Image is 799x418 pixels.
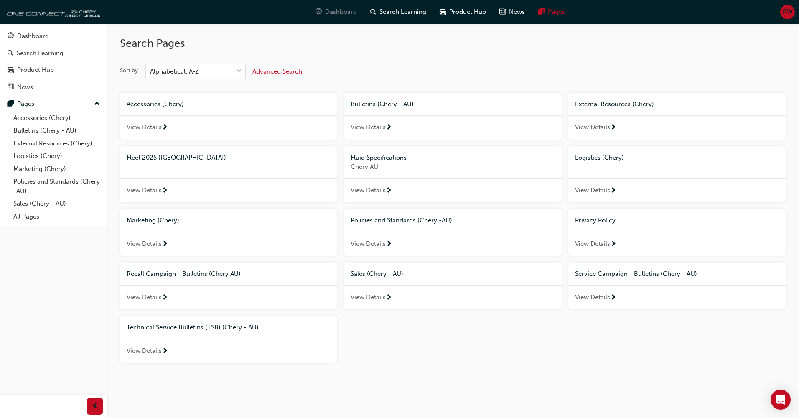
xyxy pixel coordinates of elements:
span: Technical Service Bulletins (TSB) (Chery - AU) [127,324,259,331]
span: Fleet 2025 ([GEOGRAPHIC_DATA]) [127,154,226,161]
a: Dashboard [3,28,103,44]
span: news-icon [8,84,14,91]
img: oneconnect [4,3,100,20]
span: next-icon [162,348,168,355]
a: Bulletins (Chery - AU) [10,124,103,137]
span: next-icon [162,241,168,248]
span: search-icon [8,50,13,57]
span: Recall Campaign - Bulletins (Chery AU) [127,270,241,278]
span: Sales (Chery - AU) [351,270,403,278]
a: Search Learning [3,46,103,61]
div: Product Hub [17,65,54,75]
span: pages-icon [538,7,545,17]
span: Logistics (Chery) [575,154,624,161]
a: Sales (Chery - AU)View Details [344,263,561,309]
span: down-icon [236,66,242,77]
button: RW [780,5,795,19]
span: news-icon [499,7,506,17]
span: car-icon [8,66,14,74]
span: next-icon [386,241,392,248]
span: guage-icon [316,7,322,17]
a: Accessories (Chery)View Details [120,93,337,140]
span: next-icon [386,187,392,195]
span: View Details [575,239,610,249]
a: Fluid SpecificationsChery AUView Details [344,146,561,203]
a: Technical Service Bulletins (TSB) (Chery - AU)View Details [120,316,337,363]
span: next-icon [162,294,168,302]
span: View Details [575,186,610,195]
a: Privacy PolicyView Details [568,209,786,256]
span: pages-icon [8,100,14,108]
div: Pages [17,99,34,109]
span: car-icon [440,7,446,17]
span: View Details [351,186,386,195]
a: Policies and Standards (Chery -AU)View Details [344,209,561,256]
a: news-iconNews [493,3,532,20]
span: View Details [127,293,162,302]
span: Fluid Specifications [351,154,407,161]
a: Marketing (Chery) [10,163,103,176]
span: next-icon [610,124,616,132]
a: Product Hub [3,62,103,78]
span: Advanced Search [252,68,302,75]
span: Pages [548,7,565,17]
span: Dashboard [325,7,357,17]
span: View Details [575,122,610,132]
div: News [17,82,33,92]
span: News [509,7,525,17]
a: News [3,79,103,95]
span: View Details [127,122,162,132]
a: Recall Campaign - Bulletins (Chery AU)View Details [120,263,337,309]
button: Advanced Search [252,64,302,79]
span: View Details [127,346,162,356]
span: Accessories (Chery) [127,100,184,108]
span: View Details [351,293,386,302]
a: Bulletins (Chery - AU)View Details [344,93,561,140]
div: Search Learning [17,48,64,58]
button: Pages [3,96,103,112]
span: search-icon [370,7,376,17]
span: next-icon [610,294,616,302]
span: View Details [575,293,610,302]
span: View Details [127,186,162,195]
a: Accessories (Chery) [10,112,103,125]
h2: Search Pages [120,37,786,50]
a: External Resources (Chery) [10,137,103,150]
span: next-icon [610,187,616,195]
span: Marketing (Chery) [127,217,179,224]
a: Policies and Standards (Chery -AU) [10,175,103,197]
a: Logistics (Chery)View Details [568,146,786,203]
span: Chery AU [351,162,555,172]
div: Open Intercom Messenger [771,390,791,410]
a: search-iconSearch Learning [364,3,433,20]
span: next-icon [610,241,616,248]
a: Service Campaign - Bulletins (Chery - AU)View Details [568,263,786,309]
span: Service Campaign - Bulletins (Chery - AU) [575,270,697,278]
span: prev-icon [92,401,98,412]
a: guage-iconDashboard [309,3,364,20]
span: next-icon [162,124,168,132]
button: DashboardSearch LearningProduct HubNews [3,27,103,96]
span: Search Learning [379,7,426,17]
span: View Details [127,239,162,249]
span: View Details [351,122,386,132]
span: next-icon [162,187,168,195]
a: Marketing (Chery)View Details [120,209,337,256]
span: RW [783,7,793,17]
div: Sort by [120,66,138,75]
span: Policies and Standards (Chery -AU) [351,217,452,224]
span: up-icon [94,99,100,110]
span: next-icon [386,294,392,302]
a: Sales (Chery - AU) [10,197,103,210]
span: Privacy Policy [575,217,616,224]
a: pages-iconPages [532,3,572,20]
div: Dashboard [17,31,49,41]
a: Logistics (Chery) [10,150,103,163]
span: next-icon [386,124,392,132]
a: Fleet 2025 ([GEOGRAPHIC_DATA])View Details [120,146,337,203]
a: car-iconProduct Hub [433,3,493,20]
div: Alphabetical: A-Z [150,67,199,76]
span: Product Hub [449,7,486,17]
